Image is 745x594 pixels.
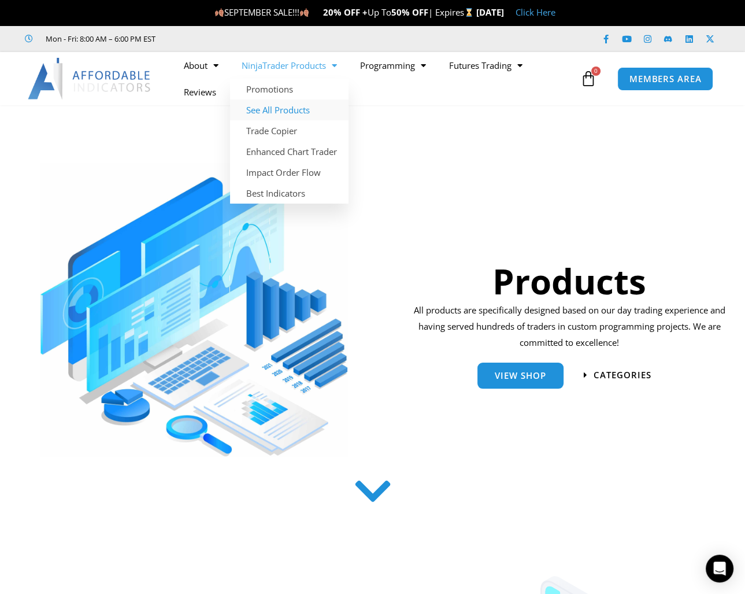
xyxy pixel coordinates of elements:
[591,67,601,76] span: 0
[172,52,577,105] nav: Menu
[476,6,504,18] strong: [DATE]
[594,371,651,379] span: categories
[230,79,349,99] a: Promotions
[230,162,349,183] a: Impact Order Flow
[323,6,368,18] strong: 20% OFF +
[230,99,349,120] a: See All Products
[172,79,228,105] a: Reviews
[215,8,224,17] img: 🍂
[438,52,534,79] a: Futures Trading
[410,257,729,305] h1: Products
[230,79,349,204] ul: NinjaTrader Products
[617,67,714,91] a: MEMBERS AREA
[465,8,473,17] img: ⌛
[629,75,702,83] span: MEMBERS AREA
[230,141,349,162] a: Enhanced Chart Trader
[230,120,349,141] a: Trade Copier
[410,302,729,351] p: All products are specifically designed based on our day trading experience and having served hund...
[40,163,347,456] img: ProductsSection scaled | Affordable Indicators – NinjaTrader
[495,371,546,380] span: View Shop
[300,8,309,17] img: 🍂
[706,555,733,582] div: Open Intercom Messenger
[28,58,152,99] img: LogoAI | Affordable Indicators – NinjaTrader
[230,52,349,79] a: NinjaTrader Products
[349,52,438,79] a: Programming
[516,6,555,18] a: Click Here
[172,52,230,79] a: About
[172,33,345,45] iframe: Customer reviews powered by Trustpilot
[477,363,564,389] a: View Shop
[43,32,155,46] span: Mon - Fri: 8:00 AM – 6:00 PM EST
[230,183,349,204] a: Best Indicators
[214,6,476,18] span: SEPTEMBER SALE!!! Up To | Expires
[584,371,651,379] a: categories
[563,62,614,95] a: 0
[391,6,428,18] strong: 50% OFF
